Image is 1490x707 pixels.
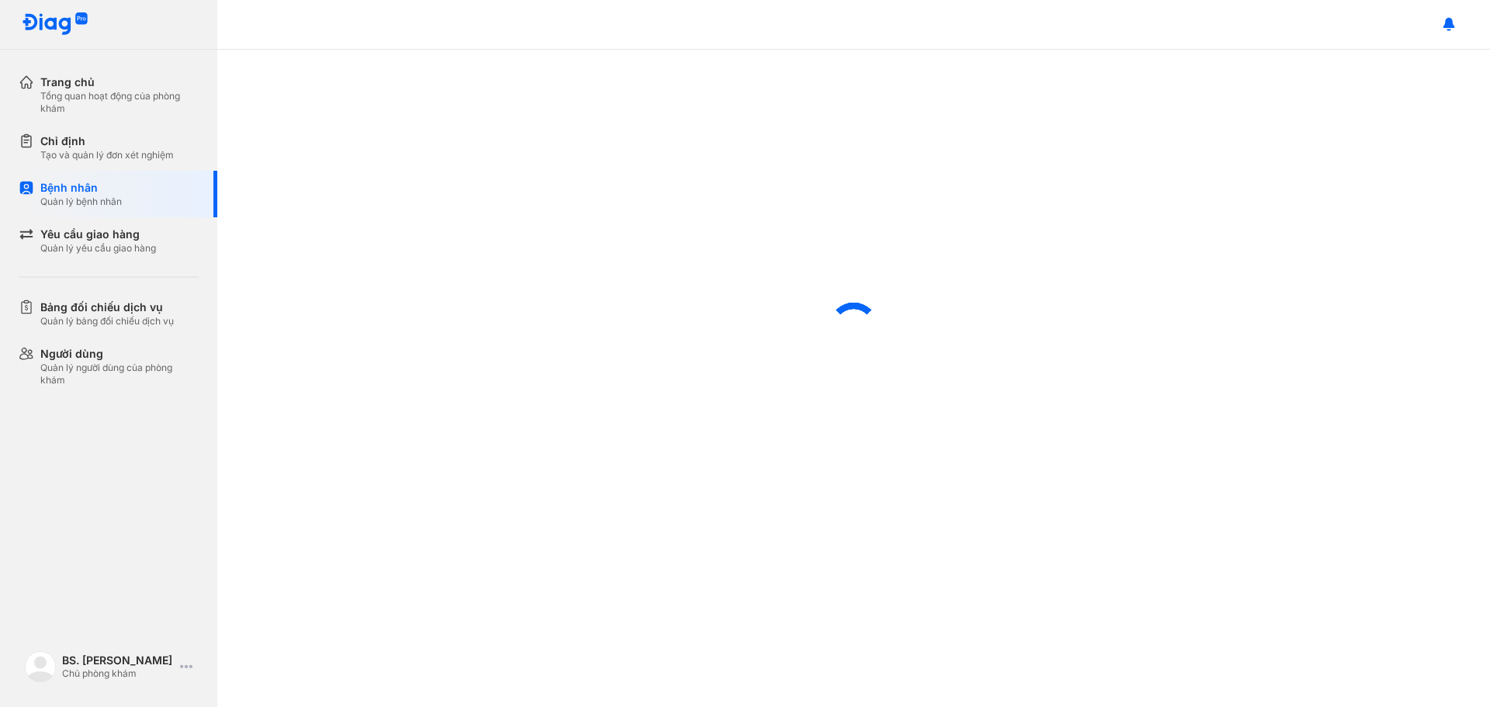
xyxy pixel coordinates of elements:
div: Tạo và quản lý đơn xét nghiệm [40,149,174,161]
div: BS. [PERSON_NAME] [62,653,174,667]
div: Bệnh nhân [40,180,122,196]
div: Yêu cầu giao hàng [40,227,156,242]
div: Quản lý yêu cầu giao hàng [40,242,156,255]
img: logo [25,651,56,682]
div: Trang chủ [40,75,199,90]
div: Quản lý bệnh nhân [40,196,122,208]
img: logo [22,12,88,36]
div: Chủ phòng khám [62,667,174,680]
div: Người dùng [40,346,199,362]
div: Quản lý người dùng của phòng khám [40,362,199,386]
div: Chỉ định [40,133,174,149]
div: Tổng quan hoạt động của phòng khám [40,90,199,115]
div: Bảng đối chiếu dịch vụ [40,300,174,315]
div: Quản lý bảng đối chiếu dịch vụ [40,315,174,328]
